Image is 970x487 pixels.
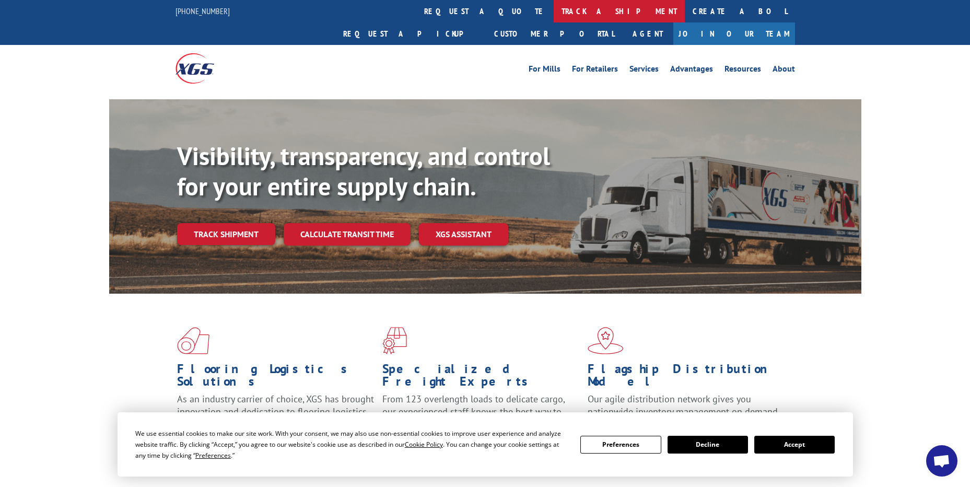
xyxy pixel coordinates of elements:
[588,327,624,354] img: xgs-icon-flagship-distribution-model-red
[629,65,659,76] a: Services
[176,6,230,16] a: [PHONE_NUMBER]
[588,363,785,393] h1: Flagship Distribution Model
[486,22,622,45] a: Customer Portal
[668,436,748,454] button: Decline
[773,65,795,76] a: About
[529,65,560,76] a: For Mills
[135,428,568,461] div: We use essential cookies to make our site work. With your consent, we may also use non-essential ...
[588,393,780,418] span: Our agile distribution network gives you nationwide inventory management on demand.
[195,451,231,460] span: Preferences
[405,440,443,449] span: Cookie Policy
[580,436,661,454] button: Preferences
[622,22,673,45] a: Agent
[284,223,411,246] a: Calculate transit time
[926,445,957,477] div: Open chat
[419,223,508,246] a: XGS ASSISTANT
[754,436,835,454] button: Accept
[382,327,407,354] img: xgs-icon-focused-on-flooring-red
[670,65,713,76] a: Advantages
[177,140,550,202] b: Visibility, transparency, and control for your entire supply chain.
[177,363,375,393] h1: Flooring Logistics Solutions
[673,22,795,45] a: Join Our Team
[177,223,275,245] a: Track shipment
[382,363,580,393] h1: Specialized Freight Experts
[177,327,209,354] img: xgs-icon-total-supply-chain-intelligence-red
[177,393,374,430] span: As an industry carrier of choice, XGS has brought innovation and dedication to flooring logistics...
[724,65,761,76] a: Resources
[118,412,853,477] div: Cookie Consent Prompt
[382,393,580,439] p: From 123 overlength loads to delicate cargo, our experienced staff knows the best way to move you...
[335,22,486,45] a: Request a pickup
[572,65,618,76] a: For Retailers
